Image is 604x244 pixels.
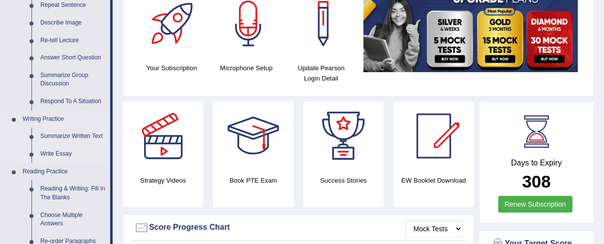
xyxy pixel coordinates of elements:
a: Renew Subscription [498,196,573,213]
h4: Days to Expiry [490,159,583,167]
div: Score Progress Chart [134,220,463,235]
a: Answer Short Question [36,49,110,67]
a: Choose Multiple Answers [36,207,110,233]
h4: Success Stories [303,175,384,186]
a: Summarize Written Text [36,128,110,145]
h4: Strategy Videos [123,175,203,186]
a: Writing Practice [18,110,110,128]
h4: Microphone Setup [214,63,279,73]
h4: Your Subscription [139,63,204,73]
a: Respond To A Situation [36,93,110,110]
h4: EW Booklet Download [393,175,474,186]
a: Reading & Writing: Fill In The Blanks [36,180,110,206]
h4: Book PTE Exam [213,175,293,186]
b: 308 [522,172,551,191]
a: Write Essay [36,145,110,163]
a: Reading Practice [18,163,110,181]
a: Summarize Group Discussion [36,67,110,93]
a: Re-tell Lecture [36,32,110,50]
a: Describe Image [36,14,110,32]
h4: Update Pearson Login Detail [289,63,354,83]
